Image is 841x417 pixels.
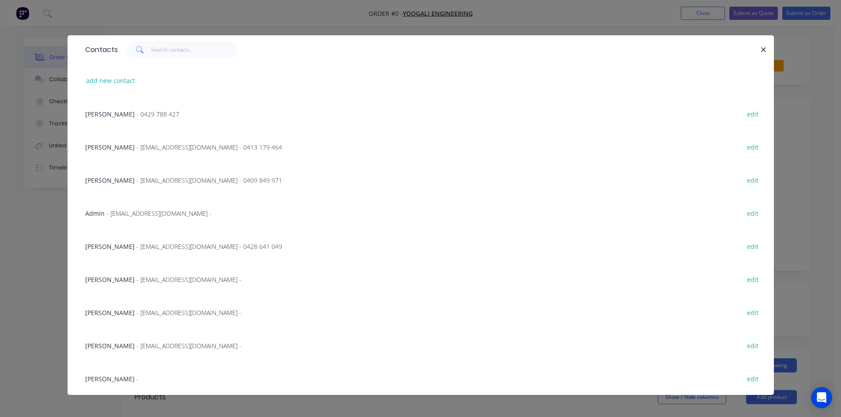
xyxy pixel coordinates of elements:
[136,275,241,284] span: - [EMAIL_ADDRESS][DOMAIN_NAME] -
[743,306,763,318] button: edit
[85,176,135,184] span: [PERSON_NAME]
[85,275,135,284] span: [PERSON_NAME]
[85,143,135,151] span: [PERSON_NAME]
[743,108,763,120] button: edit
[743,273,763,285] button: edit
[136,242,282,251] span: - [EMAIL_ADDRESS][DOMAIN_NAME] - 0428 641 049
[136,143,282,151] span: - [EMAIL_ADDRESS][DOMAIN_NAME] - 0413 179 464
[743,240,763,252] button: edit
[743,174,763,186] button: edit
[85,342,135,350] span: [PERSON_NAME]
[106,209,211,218] span: - [EMAIL_ADDRESS][DOMAIN_NAME] -
[743,141,763,153] button: edit
[85,308,135,317] span: [PERSON_NAME]
[136,342,241,350] span: - [EMAIL_ADDRESS][DOMAIN_NAME] -
[811,387,832,408] div: Open Intercom Messenger
[136,110,179,118] span: - 0429 788 427
[136,176,282,184] span: - [EMAIL_ADDRESS][DOMAIN_NAME] - 0409 849 971
[82,75,140,86] button: add new contact
[743,339,763,351] button: edit
[743,372,763,384] button: edit
[81,36,118,64] div: Contacts
[743,207,763,219] button: edit
[85,209,105,218] span: Admin
[85,375,135,383] span: [PERSON_NAME]
[85,110,135,118] span: [PERSON_NAME]
[151,41,237,59] input: Search contacts...
[136,375,139,383] span: -
[136,308,241,317] span: - [EMAIL_ADDRESS][DOMAIN_NAME] -
[85,242,135,251] span: [PERSON_NAME]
